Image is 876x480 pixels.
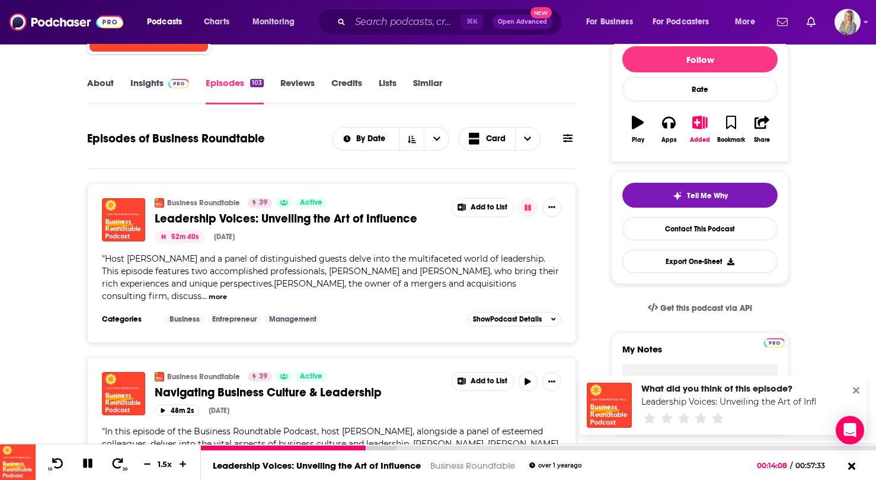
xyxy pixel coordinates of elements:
a: Contact This Podcast [622,217,778,240]
span: / [790,461,792,470]
button: 52m 40s [155,231,204,243]
button: Follow [622,46,778,72]
button: Apps [653,108,684,151]
span: Card [486,135,506,143]
span: ⌘ K [461,14,483,30]
button: more [209,292,227,302]
img: Podchaser Pro [764,338,785,348]
span: More [735,14,755,30]
label: My Notes [622,344,778,364]
span: 00:14:08 [757,461,790,470]
span: 00:57:33 [792,461,837,470]
a: Entrepreneur [207,314,261,324]
a: Credits [331,77,362,104]
span: Open Advanced [498,19,547,25]
a: Navigating Business Culture & Leadership [102,372,145,415]
a: Active [295,198,327,208]
span: 30 [123,467,127,472]
span: Monitoring [252,14,295,30]
span: In this episode of the Business Roundtable Podcast, host [PERSON_NAME], alongside a panel of este... [102,426,560,474]
img: Podchaser - Follow, Share and Rate Podcasts [9,11,123,33]
span: Charts [204,14,229,30]
a: Pro website [764,336,785,348]
span: Host [PERSON_NAME] and a panel of distinguished guests delve into the multifaceted world of leade... [102,253,559,301]
button: open menu [333,135,399,143]
span: For Podcasters [653,14,709,30]
a: Reviews [280,77,315,104]
button: Show More Button [542,372,561,391]
a: 39 [248,372,272,382]
button: Added [685,108,715,151]
div: 1.5 x [155,459,175,469]
span: 10 [48,467,52,472]
a: Similar [413,77,442,104]
span: Get this podcast via API [660,303,752,313]
button: Show More Button [542,198,561,217]
div: What did you think of this episode? [641,383,816,394]
span: 39 [259,371,267,383]
div: Share [754,136,770,144]
span: Leadership Voices: Unveiling the Art of Influence [155,211,417,226]
a: Show notifications dropdown [772,12,792,32]
button: Show More Button [452,373,513,390]
a: 39 [248,198,272,208]
div: [DATE] [214,233,235,241]
button: open menu [578,12,648,31]
a: InsightsPodchaser Pro [130,77,189,104]
button: Export One-Sheet [622,250,778,273]
span: Podcasts [147,14,182,30]
span: Logged in as ShelbySledge [835,9,861,35]
button: open menu [727,12,770,31]
img: Leadership Voices: Unveiling the Art of Influence [587,383,632,428]
a: Show notifications dropdown [802,12,820,32]
a: Business Roundtable [430,460,515,471]
button: Bookmark [715,108,746,151]
button: Show profile menu [835,9,861,35]
div: Play [632,136,644,144]
a: Business Roundtable [167,372,240,382]
img: User Profile [835,9,861,35]
div: [DATE] [209,406,229,415]
button: 30 [107,457,130,472]
button: 10 [46,457,68,472]
div: Added [690,136,710,144]
button: Share [747,108,778,151]
button: 48m 2s [155,405,199,416]
a: Business [165,314,204,324]
button: Show More Button [452,199,513,217]
div: over 1 year ago [529,462,581,469]
a: Navigating Business Culture & Leadership [155,385,443,400]
a: Management [264,314,321,324]
img: Business Roundtable [155,198,164,208]
button: open menu [139,12,197,31]
img: Podchaser Pro [168,79,189,88]
span: Show Podcast Details [473,315,542,323]
img: Business Roundtable [155,372,164,382]
button: Choose View [459,127,541,151]
span: Add to List [471,377,507,386]
span: 39 [259,197,267,209]
button: tell me why sparkleTell Me Why [622,183,778,208]
h1: Episodes of Business Roundtable [87,131,265,146]
a: Active [295,372,327,382]
div: Search podcasts, credits, & more... [329,8,574,36]
span: ... [202,291,207,301]
a: Leadership Voices: Unveiling the Art of Influence [213,460,421,471]
span: New [530,7,552,18]
a: Get this podcast via API [638,294,762,323]
button: Sort Direction [399,128,424,150]
span: For Business [586,14,633,30]
a: Charts [196,12,236,31]
h3: Categories [102,314,155,324]
a: Episodes103 [206,77,264,104]
div: Apps [661,136,677,144]
div: 103 [250,79,264,87]
button: open menu [645,12,727,31]
span: Add to List [471,203,507,212]
a: Business Roundtable [167,198,240,208]
div: Bookmark [717,136,745,144]
span: By Date [356,135,389,143]
img: Leadership Voices: Unveiling the Art of Influence [102,198,145,241]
